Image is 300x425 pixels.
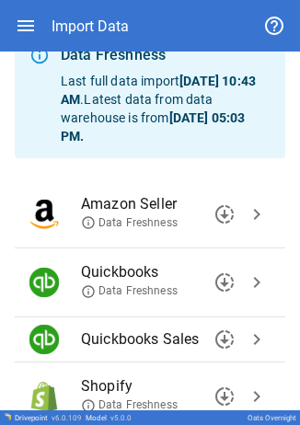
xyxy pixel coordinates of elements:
[29,268,59,297] img: Quickbooks
[246,271,268,293] span: chevron_right
[52,414,82,422] span: v 6.0.109
[61,44,271,66] div: Data Freshness
[213,203,236,225] span: downloading
[52,17,129,35] div: Import Data
[81,283,178,299] span: Data Freshness
[86,414,132,422] div: Model
[29,325,59,354] img: Quickbooks Sales
[110,414,132,422] span: v 5.0.0
[246,385,268,408] span: chevron_right
[61,72,271,145] p: Last full data import . Latest data from data warehouse is from
[61,110,245,144] b: [DATE] 05:03 PM .
[61,74,256,107] b: [DATE] 10:43 AM
[81,261,241,283] span: Quickbooks
[81,397,178,413] span: Data Freshness
[213,271,236,293] span: downloading
[29,382,59,411] img: Shopify
[4,413,11,420] img: Drivepoint
[81,328,241,350] span: Quickbooks Sales
[248,414,296,422] div: Oats Overnight
[29,200,59,229] img: Amazon Seller
[81,193,241,215] span: Amazon Seller
[246,328,268,350] span: chevron_right
[15,414,82,422] div: Drivepoint
[81,375,241,397] span: Shopify
[81,215,178,231] span: Data Freshness
[213,385,236,408] span: downloading
[213,328,236,350] span: downloading
[246,203,268,225] span: chevron_right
